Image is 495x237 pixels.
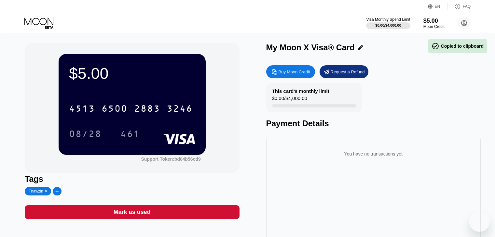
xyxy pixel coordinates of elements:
iframe: Button to launch messaging window [469,211,490,232]
div: My Moon X Visa® Card [266,43,355,52]
div: Request a Refund [331,69,365,75]
div: You have no transactions yet [271,145,475,163]
div: Support Token:bd64b56cd9 [141,156,200,162]
div: Mark as used [25,205,239,219]
div: 2883 [134,104,160,115]
div: Thawzin [29,189,43,193]
div: Visa Monthly Spend Limit [366,17,410,22]
div: Buy Moon Credit [266,65,315,78]
div: Request a Refund [320,65,368,78]
div: 4513650028833246 [65,100,197,117]
div: Copied to clipboard [432,42,484,50]
div: FAQ [448,3,471,10]
span:  [432,42,439,50]
div: This card’s monthly limit [272,88,329,94]
div: 3246 [167,104,193,115]
div: EN [435,4,440,9]
div: $0.00 / $4,000.00 [272,95,307,104]
div: $5.00 [69,64,195,82]
div: Tags [25,174,239,184]
div: Payment Details [266,119,481,128]
div: Buy Moon Credit [279,69,310,75]
div: 4513 [69,104,95,115]
div: Mark as used [114,208,151,216]
div: 08/28 [64,126,106,142]
div: $5.00 [423,18,445,24]
div: 461 [116,126,145,142]
div: Support Token: bd64b56cd9 [141,156,200,162]
div: EN [428,3,448,10]
div: $0.00 / $4,000.00 [375,23,401,27]
div: 08/28 [69,130,102,140]
div: 461 [120,130,140,140]
div: Visa Monthly Spend Limit$0.00/$4,000.00 [366,17,410,29]
div: $5.00Moon Credit [423,18,445,29]
div: 6500 [102,104,128,115]
div: FAQ [463,4,471,9]
div: Moon Credit [423,24,445,29]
